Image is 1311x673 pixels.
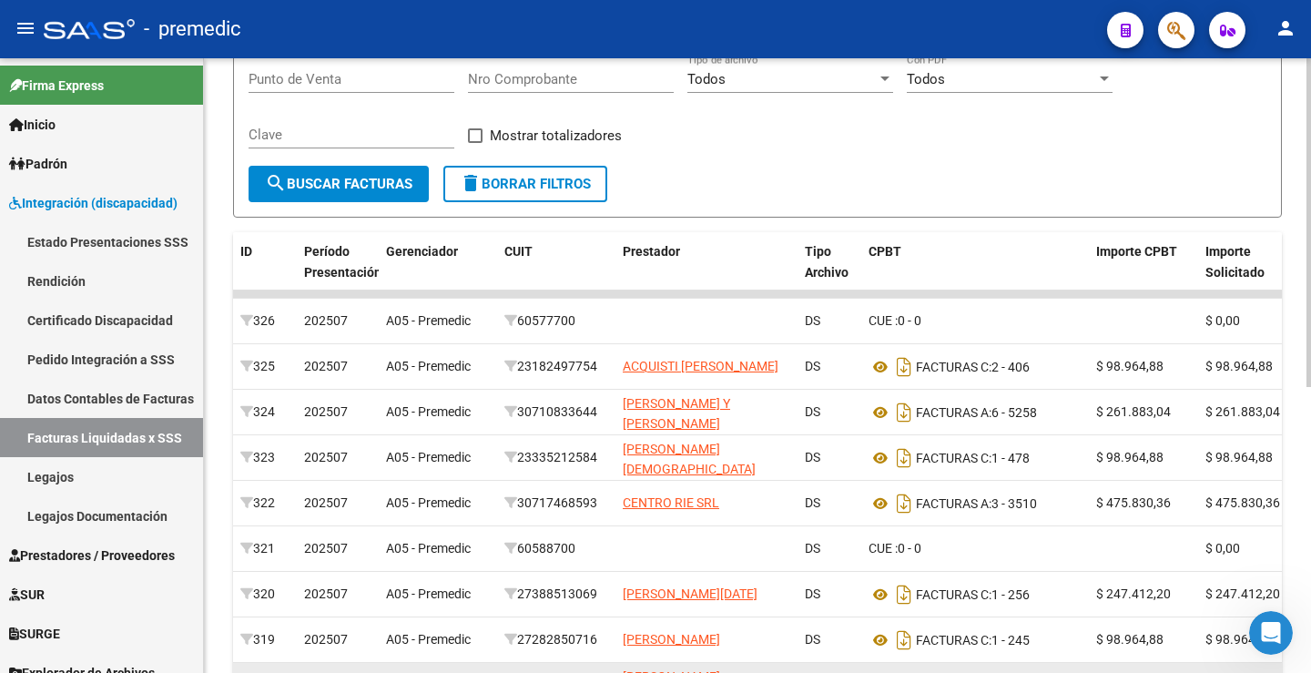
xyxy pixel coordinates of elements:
[304,495,348,510] span: 202507
[615,232,798,312] datatable-header-cell: Prestador
[1205,359,1273,373] span: $ 98.964,88
[869,444,1082,473] div: 1 - 478
[623,586,757,601] span: [PERSON_NAME][DATE]
[1096,359,1164,373] span: $ 98.964,88
[9,154,67,174] span: Padrón
[386,541,471,556] span: A05 - Premedic
[869,541,898,556] span: CUE :
[304,586,348,601] span: 202507
[233,232,297,312] datatable-header-cell: ID
[892,489,916,518] i: Descargar documento
[9,193,178,213] span: Integración (discapacidad)
[1205,586,1280,601] span: $ 247.412,20
[504,311,608,331] div: 60577700
[9,76,104,96] span: Firma Express
[9,115,56,135] span: Inicio
[1275,17,1296,39] mat-icon: person
[1096,404,1171,419] span: $ 261.883,04
[1096,632,1164,647] span: $ 98.964,88
[304,359,348,373] span: 202507
[386,359,471,373] span: A05 - Premedic
[240,402,290,423] div: 324
[916,451,991,465] span: FACTURAS C:
[265,176,412,192] span: Buscar Facturas
[869,626,1082,655] div: 1 - 245
[805,450,820,464] span: DS
[623,244,680,259] span: Prestador
[869,580,1082,609] div: 1 - 256
[304,632,348,647] span: 202507
[386,313,471,328] span: A05 - Premedic
[504,447,608,468] div: 23335212584
[240,538,290,559] div: 321
[798,232,861,312] datatable-header-cell: Tipo Archivo
[240,311,290,331] div: 326
[460,172,482,194] mat-icon: delete
[916,405,991,420] span: FACTURAS A:
[907,71,945,87] span: Todos
[304,404,348,419] span: 202507
[805,404,820,419] span: DS
[240,356,290,377] div: 325
[1205,244,1265,280] span: Importe Solicitado
[1205,541,1240,556] span: $ 0,00
[892,626,916,655] i: Descargar documento
[386,586,471,601] span: A05 - Premedic
[240,447,290,468] div: 323
[304,313,348,328] span: 202507
[379,232,497,312] datatable-header-cell: Gerenciador
[460,176,591,192] span: Borrar Filtros
[869,538,1082,559] div: 0 - 0
[623,396,730,432] span: [PERSON_NAME] Y [PERSON_NAME]
[1089,232,1198,312] datatable-header-cell: Importe CPBT
[9,585,45,605] span: SUR
[386,632,471,647] span: A05 - Premedic
[1205,495,1280,510] span: $ 475.830,36
[1198,232,1307,312] datatable-header-cell: Importe Solicitado
[805,359,820,373] span: DS
[892,352,916,382] i: Descargar documento
[504,356,608,377] div: 23182497754
[9,624,60,644] span: SURGE
[1096,495,1171,510] span: $ 475.830,36
[240,244,252,259] span: ID
[9,546,175,566] span: Prestadores / Proveedores
[304,450,348,464] span: 202507
[869,311,1082,331] div: 0 - 0
[265,172,287,194] mat-icon: search
[504,493,608,514] div: 30717468593
[386,404,471,419] span: A05 - Premedic
[869,398,1082,427] div: 6 - 5258
[892,580,916,609] i: Descargar documento
[687,71,726,87] span: Todos
[805,313,820,328] span: DS
[805,632,820,647] span: DS
[1205,450,1273,464] span: $ 98.964,88
[144,9,241,49] span: - premedic
[386,450,471,464] span: A05 - Premedic
[869,489,1082,518] div: 3 - 3510
[892,398,916,427] i: Descargar documento
[1205,313,1240,328] span: $ 0,00
[623,359,778,373] span: ACQUISTI [PERSON_NAME]
[892,444,916,473] i: Descargar documento
[386,495,471,510] span: A05 - Premedic
[805,586,820,601] span: DS
[504,584,608,605] div: 27388513069
[240,584,290,605] div: 320
[240,493,290,514] div: 322
[916,587,991,602] span: FACTURAS C:
[249,166,429,202] button: Buscar Facturas
[386,244,458,259] span: Gerenciador
[861,232,1089,312] datatable-header-cell: CPBT
[869,244,901,259] span: CPBT
[497,232,615,312] datatable-header-cell: CUIT
[304,541,348,556] span: 202507
[1096,586,1171,601] span: $ 247.412,20
[916,360,991,374] span: FACTURAS C:
[623,442,756,498] span: [PERSON_NAME][DEMOGRAPHIC_DATA] [PERSON_NAME]
[15,17,36,39] mat-icon: menu
[1205,404,1280,419] span: $ 261.883,04
[916,633,991,648] span: FACTURAS C:
[490,125,622,147] span: Mostrar totalizadores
